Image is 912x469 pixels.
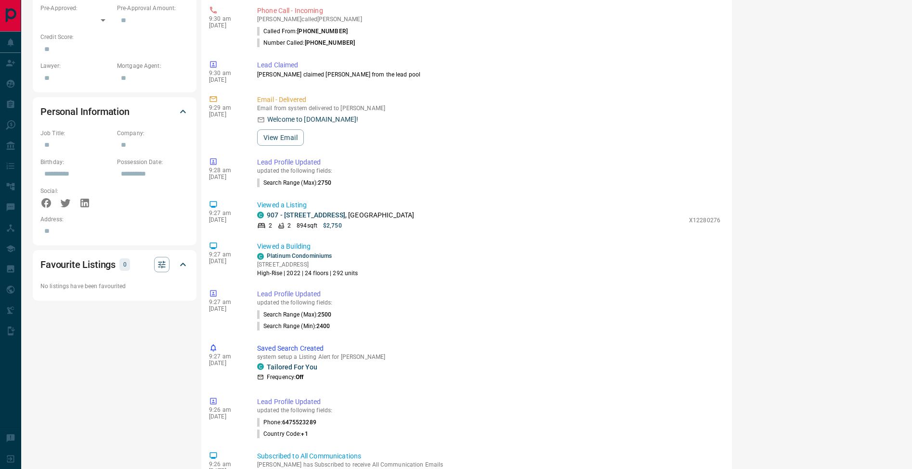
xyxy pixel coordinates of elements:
p: Address: [40,215,189,224]
p: updated the following fields: [257,299,720,306]
p: Pre-Approval Amount: [117,4,189,13]
p: Phone : [257,418,316,427]
p: Lead Profile Updated [257,157,720,167]
p: [DATE] [209,174,243,180]
p: [DATE] [209,413,243,420]
p: Viewed a Building [257,241,720,252]
p: No listings have been favourited [40,282,189,291]
p: Search Range (Max) : [257,178,332,187]
a: 907 - [STREET_ADDRESS] [267,211,345,219]
p: [DATE] [209,258,243,265]
p: [DATE] [209,22,243,29]
p: $2,750 [323,221,342,230]
p: [DATE] [209,305,243,312]
span: +1 [301,431,308,437]
p: Pre-Approved: [40,4,112,13]
p: Company: [117,129,189,138]
h2: Personal Information [40,104,130,119]
p: Saved Search Created [257,343,720,354]
p: 9:30 am [209,15,243,22]
p: 9:30 am [209,70,243,76]
p: 894 sqft [297,221,317,230]
p: 9:28 am [209,167,243,174]
p: [DATE] [209,360,243,367]
strong: Off [296,374,303,380]
div: condos.ca [257,253,264,260]
p: 9:27 am [209,353,243,360]
p: Subscribed to All Communications [257,451,720,461]
p: system setup a Listing Alert for [PERSON_NAME] [257,354,720,360]
p: [PERSON_NAME] has Subscribed to receive All Communication Emails [257,461,720,468]
p: [PERSON_NAME] called [PERSON_NAME] [257,16,720,23]
p: 9:26 am [209,461,243,468]
p: Possession Date: [117,158,189,166]
div: condos.ca [257,363,264,370]
p: X12280276 [689,216,720,225]
p: Frequency: [267,373,303,381]
p: Search Range (Max) : [257,310,332,319]
p: 9:27 am [209,251,243,258]
p: Number Called: [257,38,355,47]
p: [DATE] [209,111,243,118]
p: Credit Score: [40,33,189,41]
p: Email from system delivered to [PERSON_NAME] [257,105,720,112]
p: Lead Profile Updated [257,289,720,299]
p: 0 [122,259,127,270]
p: Lead Claimed [257,60,720,70]
p: 9:26 am [209,406,243,413]
p: 9:29 am [209,104,243,111]
p: updated the following fields: [257,407,720,414]
p: 2 [287,221,291,230]
span: 2400 [316,323,330,330]
div: Personal Information [40,100,189,123]
span: [PHONE_NUMBER] [297,28,348,35]
p: Phone Call - Incoming [257,6,720,16]
h2: Favourite Listings [40,257,116,272]
span: [PHONE_NUMBER] [305,39,355,46]
p: Job Title: [40,129,112,138]
span: 2500 [318,311,331,318]
p: Mortgage Agent: [117,62,189,70]
p: Called From: [257,27,348,36]
p: Country Code : [257,430,308,438]
p: Search Range (Min) : [257,322,330,330]
p: [PERSON_NAME] claimed [PERSON_NAME] from the lead pool [257,70,720,79]
p: 2 [269,221,272,230]
button: View Email [257,129,304,146]
p: Welcome to [DOMAIN_NAME]! [267,114,358,125]
p: Lead Profile Updated [257,397,720,407]
p: , [GEOGRAPHIC_DATA] [267,210,414,220]
p: [DATE] [209,76,243,83]
p: Social: [40,187,112,195]
div: Favourite Listings0 [40,253,189,276]
a: Platinum Condominiums [267,253,332,259]
p: Lawyer: [40,62,112,70]
p: 9:27 am [209,299,243,305]
span: 6475523289 [282,419,316,426]
p: [STREET_ADDRESS] [257,260,358,269]
a: Tailored For You [267,363,317,371]
p: Birthday: [40,158,112,166]
div: condos.ca [257,212,264,218]
span: 2750 [318,179,331,186]
p: 9:27 am [209,210,243,216]
p: High-Rise | 2022 | 24 floors | 292 units [257,269,358,278]
p: Viewed a Listing [257,200,720,210]
p: updated the following fields: [257,167,720,174]
p: [DATE] [209,216,243,223]
p: Email - Delivered [257,95,720,105]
